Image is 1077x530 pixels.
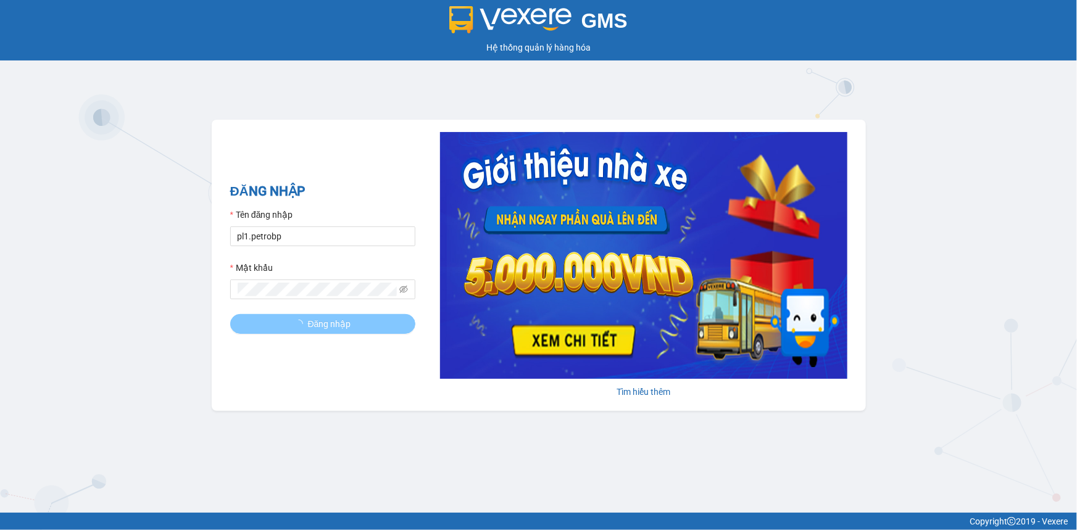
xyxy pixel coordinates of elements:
[581,9,628,32] span: GMS
[449,6,572,33] img: logo 2
[399,285,408,294] span: eye-invisible
[3,41,1074,54] div: Hệ thống quản lý hàng hóa
[230,314,415,334] button: Đăng nhập
[1007,517,1016,526] span: copyright
[440,132,847,379] img: banner-0
[440,385,847,399] div: Tìm hiểu thêm
[230,181,415,202] h2: ĐĂNG NHẬP
[308,317,351,331] span: Đăng nhập
[294,320,308,328] span: loading
[230,261,273,275] label: Mật khẩu
[230,208,293,222] label: Tên đăng nhập
[9,515,1068,528] div: Copyright 2019 - Vexere
[230,226,415,246] input: Tên đăng nhập
[238,283,397,296] input: Mật khẩu
[449,19,628,28] a: GMS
